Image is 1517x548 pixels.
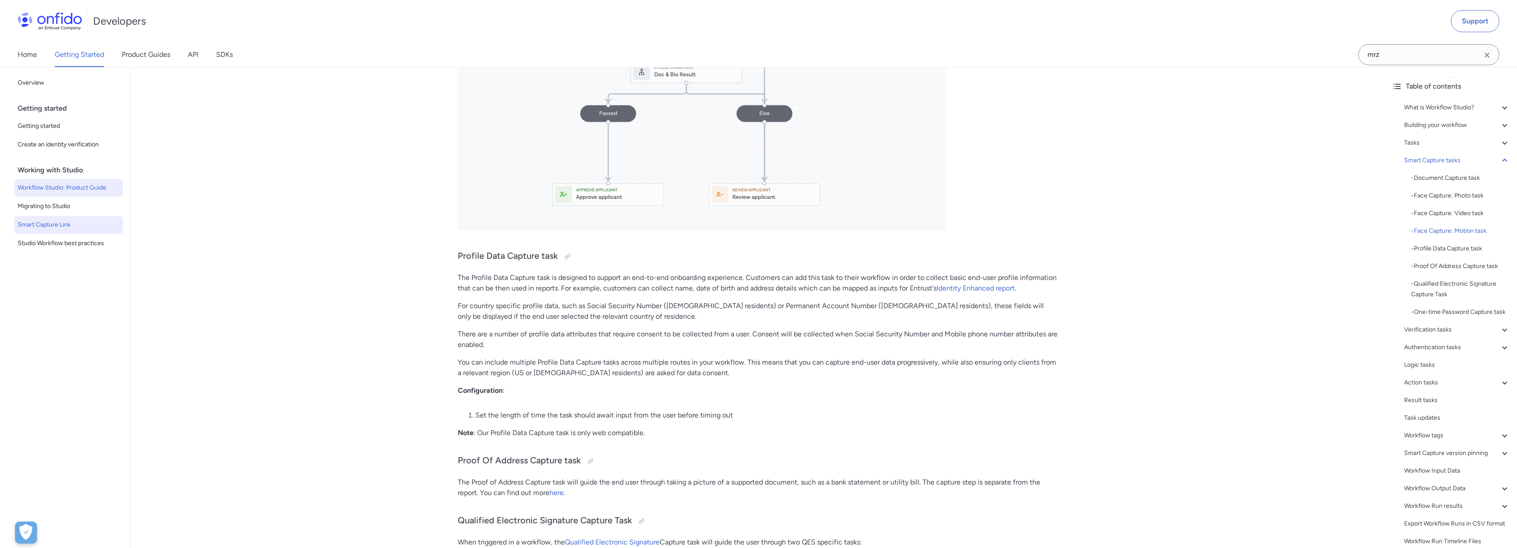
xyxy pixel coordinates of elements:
a: -One-time Password Capture task [1411,307,1510,317]
p: The Profile Data Capture task is designed to support an end-to-end onboarding experience. Custome... [458,272,1057,294]
a: -Profile Data Capture task [1411,243,1510,254]
a: Workflow Output Data [1404,483,1510,494]
a: Support [1451,10,1499,32]
div: - Face Capture: Motion task [1411,226,1510,236]
a: Migrating to Studio [14,198,123,215]
a: Building your workflow [1404,120,1510,130]
h1: Developers [93,14,146,28]
img: Onfido Logo [18,12,82,30]
a: -Face Capture: Photo task [1411,190,1510,201]
strong: Note [458,429,474,437]
a: What is Workflow Studio? [1404,102,1510,113]
span: Overview [18,78,120,88]
a: Verification tasks [1404,324,1510,335]
input: Onfido search input field [1358,44,1499,65]
a: Workflow Studio: Product Guide [14,179,123,197]
svg: Clear search field button [1482,50,1492,60]
a: Workflow tags [1404,430,1510,441]
p: For country specific profile data, such as Social Security Number ([DEMOGRAPHIC_DATA] residents) ... [458,301,1057,322]
a: -Document Capture task [1411,173,1510,183]
span: Studio Workflow best practices [18,238,120,249]
a: Create an identity verification [14,136,123,153]
a: Qualified Electronic Signature [565,538,660,546]
h3: Profile Data Capture task [458,250,1057,264]
span: Create an identity verification [18,139,120,150]
a: Result tasks [1404,395,1510,406]
a: Smart Capture Link [14,216,123,234]
a: Getting Started [55,42,104,67]
div: Cookie Preferences [15,522,37,544]
a: Tasks [1404,138,1510,148]
a: -Proof Of Address Capture task [1411,261,1510,272]
p: When triggered in a workflow, the Capture task will guide the user through two QES specific tasks: [458,537,1057,548]
a: Workflow Input Data [1404,466,1510,476]
h3: Qualified Electronic Signature Capture Task [458,514,1057,528]
a: Smart Capture version pinning [1404,448,1510,459]
div: Table of contents [1392,81,1510,92]
strong: Configuration [458,386,503,395]
a: Getting started [14,117,123,135]
p: You can include multiple Profile Data Capture tasks across multiple routes in your workflow. This... [458,357,1057,378]
li: Set the length of time the task should await input from the user before timing out [475,410,1057,421]
a: Task updates [1404,413,1510,423]
div: - Document Capture task [1411,173,1510,183]
p: : [458,385,1057,396]
h3: Proof Of Address Capture task [458,454,1057,468]
a: Home [18,42,37,67]
a: Workflow Run results [1404,501,1510,511]
a: Export Workflow Runs in CSV format [1404,518,1510,529]
a: Identity Enhanced report [937,284,1015,292]
a: Studio Workflow best practices [14,235,123,252]
div: Working with Studio [18,161,127,179]
a: -Face Capture: Video task [1411,208,1510,219]
a: Action tasks [1404,377,1510,388]
div: - Profile Data Capture task [1411,243,1510,254]
span: Workflow Studio: Product Guide [18,183,120,193]
span: Getting started [18,121,120,131]
a: here [549,488,564,497]
a: Logic tasks [1404,360,1510,370]
p: The Proof of Address Capture task will guide the end user through taking a picture of a supported... [458,477,1057,498]
div: - Face Capture: Video task [1411,208,1510,219]
p: There are a number of profile data attributes that require consent to be collected from a user. C... [458,329,1057,350]
div: - Face Capture: Photo task [1411,190,1510,201]
div: - Qualified Electronic Signature Capture Task [1411,279,1510,300]
p: : Our Profile Data Capture task is only web compatible. [458,428,1057,438]
div: - Proof Of Address Capture task [1411,261,1510,272]
span: Migrating to Studio [18,201,120,212]
a: -Face Capture: Motion task [1411,226,1510,236]
a: API [188,42,198,67]
button: Open Preferences [15,522,37,544]
div: - One-time Password Capture task [1411,307,1510,317]
a: Product Guides [122,42,170,67]
a: Workflow Run Timeline Files [1404,536,1510,547]
a: Smart Capture tasks [1404,155,1510,166]
a: -Qualified Electronic Signature Capture Task [1411,279,1510,300]
span: Smart Capture Link [18,220,120,230]
a: SDKs [216,42,233,67]
div: Getting started [18,100,127,117]
a: Authentication tasks [1404,342,1510,353]
a: Overview [14,74,123,92]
